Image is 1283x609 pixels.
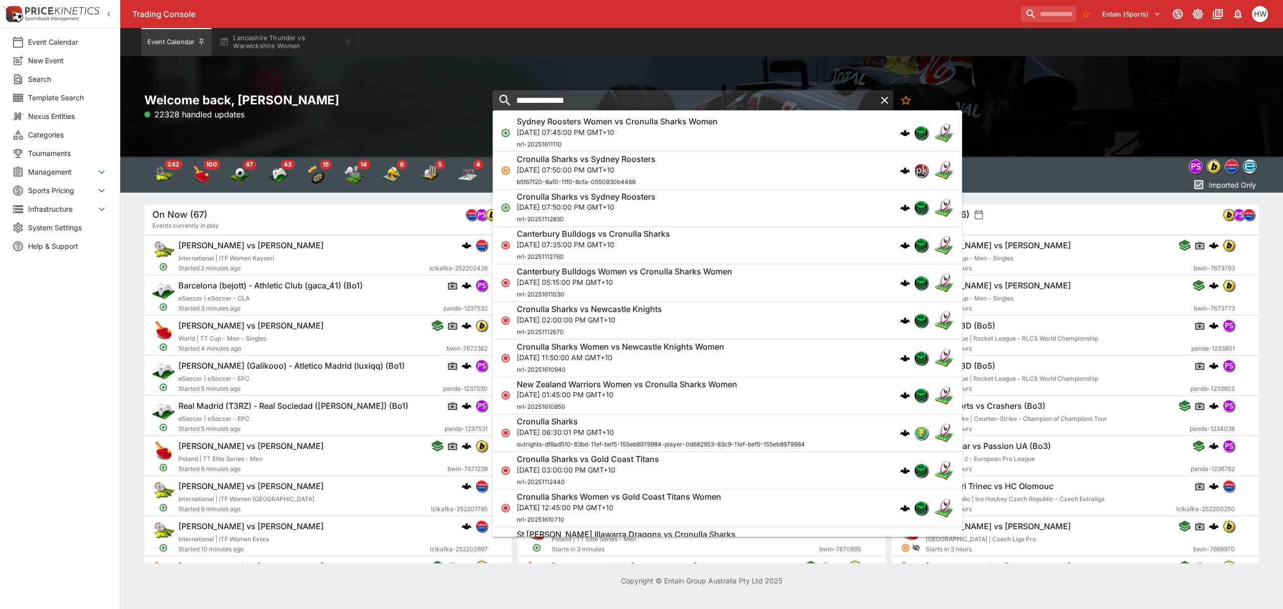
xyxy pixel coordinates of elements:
[1187,157,1259,177] div: Event type filters
[152,209,207,220] h5: On Now (67)
[501,390,511,400] svg: Closed
[1223,279,1235,291] div: bwin
[28,111,108,121] span: Nexus Entities
[476,561,487,572] img: bwin.png
[926,254,1013,262] span: World | TT Cup - Men - Singles
[178,344,447,354] span: Started 4 minutes ago
[915,126,928,139] img: nrl.png
[476,521,487,532] img: lclkafka.png
[1209,180,1256,190] p: Imported Only
[517,304,662,315] h6: Cronulla Sharks vs Newcastle Knights
[344,165,364,185] img: badminton
[152,400,174,422] img: esports.png
[159,383,168,392] svg: Open
[25,7,99,15] img: PriceKinetics
[501,240,511,250] svg: Closed
[28,37,108,47] span: Event Calendar
[1223,561,1234,572] img: bwin.png
[1249,3,1271,25] button: Harrison Walker
[243,160,256,170] span: 47
[431,504,488,514] span: lclkafka-252201785
[900,166,910,176] img: logo-cerberus.svg
[896,90,916,110] button: No Bookmarks
[517,202,656,212] p: [DATE] 07:50:00 PM GMT+10
[1209,240,1219,250] img: logo-cerberus.svg
[1223,440,1234,451] img: pandascore.png
[900,278,910,288] img: logo-cerberus.svg
[382,165,402,185] div: Volleyball
[476,360,487,371] img: pandascore.png
[1225,160,1239,174] div: lclkafka
[144,108,245,120] p: 22328 handled updates
[1207,160,1220,173] img: bwin.png
[28,129,108,140] span: Categories
[934,498,954,518] img: rugby_league.png
[430,263,488,273] span: lclkafka-252202426
[934,273,954,293] img: rugby_league.png
[476,320,487,331] img: bwin.png
[934,198,954,218] img: rugby_league.png
[486,209,498,221] div: bwin
[152,239,174,261] img: tennis.png
[448,464,488,474] span: bwin-7671238
[914,276,928,290] div: nrl
[230,165,250,185] div: Soccer
[1223,360,1235,372] div: pandascore
[466,209,477,220] img: lclkafka.png
[445,424,488,434] span: panda-1237531
[934,385,954,405] img: rugby_league.png
[915,464,928,477] img: nrl.png
[1169,5,1187,23] button: Connected to PK
[28,241,108,251] span: Help & Support
[3,4,23,24] img: PriceKinetics Logo
[1194,303,1235,314] span: bwin-7673773
[178,401,408,411] h6: Real Madrid (T3RZ) - Real Sociedad ([PERSON_NAME]) (Bo1)
[178,561,324,572] h6: [PERSON_NAME] vs [PERSON_NAME]
[178,321,324,331] h6: [PERSON_NAME] vs [PERSON_NAME]
[934,161,954,181] img: rugby_league.png
[1223,400,1234,411] img: pandascore.png
[926,303,1194,314] span: Starts in 3 hours
[517,215,564,223] span: nrl-20251112830
[447,344,488,354] span: bwin-7672362
[1209,401,1219,411] img: logo-cerberus.svg
[501,128,511,138] svg: Open
[420,165,440,185] div: Cricket
[28,185,96,196] span: Sports Pricing
[517,416,578,427] h6: Cronulla Sharks
[900,128,910,138] img: logo-cerberus.svg
[517,140,562,148] span: nrl-20251611110
[926,424,1190,434] span: Starts in 3 hours
[1207,160,1221,174] div: bwin
[900,128,910,138] div: cerberus
[1193,544,1235,554] span: bwin-7669970
[900,353,910,363] img: logo-cerberus.svg
[159,262,168,271] svg: Open
[462,361,472,371] img: logo-cerberus.svg
[934,348,954,368] img: rugby_league.png
[934,123,954,143] img: rugby_league.png
[1223,400,1235,412] div: pandascore
[144,157,601,193] div: Event type filters
[164,160,182,170] span: 242
[915,239,928,252] img: nrl.png
[28,55,108,66] span: New Event
[914,201,928,215] div: nrl
[1223,240,1234,251] img: bwin.png
[462,521,472,531] img: logo-cerberus.svg
[517,328,564,336] span: nrl-20251112670
[1209,280,1219,290] img: logo-cerberus.svg
[926,384,1190,394] span: Starts in 3 hours
[1223,239,1235,251] div: bwin
[517,277,732,287] p: [DATE] 05:15:00 PM GMT+10
[476,481,487,492] img: lclkafka.png
[926,344,1191,354] span: Starts in 3 hours
[281,160,295,170] span: 43
[1233,209,1244,220] img: pandascore.png
[974,210,984,220] button: settings
[476,320,488,332] div: bwin
[517,366,566,373] span: nrl-20251610940
[444,303,488,314] span: panda-1237532
[517,253,564,260] span: nrl-20251112760
[476,239,488,251] div: lclkafka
